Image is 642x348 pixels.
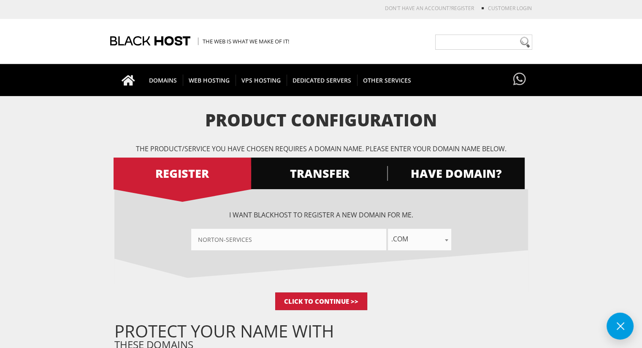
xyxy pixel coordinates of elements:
[511,64,528,95] a: Have questions?
[183,75,236,86] span: WEB HOSTING
[388,233,451,245] span: .com
[198,37,289,45] span: The Web is what we make of it!
[250,166,388,181] span: TRANSFER
[387,166,525,181] span: HAVE DOMAIN?
[488,5,532,12] a: Customer Login
[275,292,367,310] input: Click to Continue >>
[143,75,183,86] span: DOMAINS
[388,229,451,250] span: .com
[250,158,388,189] a: TRANSFER
[451,5,474,12] a: REGISTER
[236,64,287,96] a: VPS HOSTING
[435,35,532,50] input: Need help?
[236,75,287,86] span: VPS HOSTING
[114,158,251,189] a: REGISTER
[114,166,251,181] span: REGISTER
[387,158,525,189] a: HAVE DOMAIN?
[183,64,236,96] a: WEB HOSTING
[372,5,474,12] li: Don't have an account?
[114,111,528,129] h1: Product Configuration
[143,64,183,96] a: DOMAINS
[114,210,528,250] div: I want BlackHOST to register a new domain for me.
[114,325,536,337] h1: PROTECT YOUR NAME WITH
[113,64,144,96] a: Go to homepage
[287,64,358,96] a: DEDICATED SERVERS
[357,64,417,96] a: OTHER SERVICES
[357,75,417,86] span: OTHER SERVICES
[287,75,358,86] span: DEDICATED SERVERS
[114,144,528,153] p: The product/service you have chosen requires a domain name. Please enter your domain name below.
